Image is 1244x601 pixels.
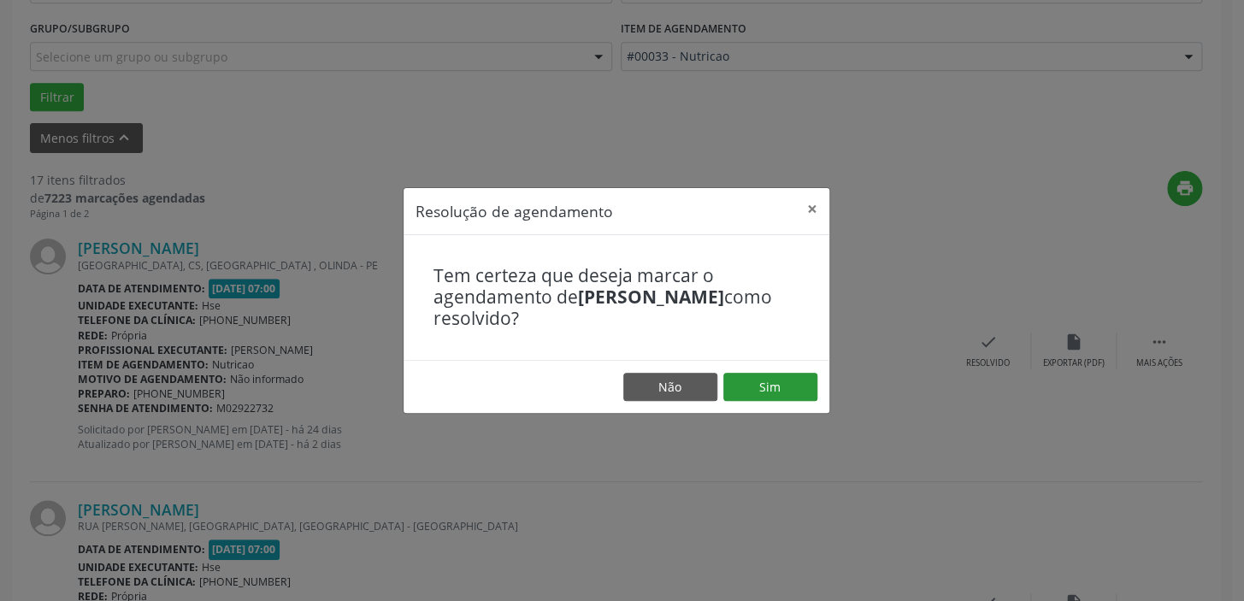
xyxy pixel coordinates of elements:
[578,285,724,309] b: [PERSON_NAME]
[433,265,799,330] h4: Tem certeza que deseja marcar o agendamento de como resolvido?
[795,188,829,230] button: Close
[723,373,817,402] button: Sim
[623,373,717,402] button: Não
[416,200,613,222] h5: Resolução de agendamento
